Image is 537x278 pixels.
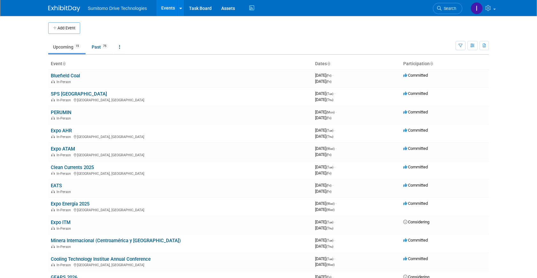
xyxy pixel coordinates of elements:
[315,238,335,243] span: [DATE]
[403,165,428,169] span: Committed
[334,220,335,224] span: -
[326,239,333,242] span: (Tue)
[326,263,335,266] span: (Wed)
[442,6,456,11] span: Search
[326,220,333,224] span: (Tue)
[51,80,55,83] img: In-Person Event
[326,184,331,187] span: (Fri)
[315,256,335,261] span: [DATE]
[315,110,337,114] span: [DATE]
[48,5,80,12] img: ExhibitDay
[62,61,65,66] a: Sort by Event Name
[315,97,333,102] span: [DATE]
[332,73,333,78] span: -
[403,91,428,96] span: Committed
[403,183,428,188] span: Committed
[51,227,55,230] img: In-Person Event
[315,152,331,157] span: [DATE]
[332,183,333,188] span: -
[57,208,73,212] span: In-Person
[51,73,80,79] a: Bluefield Coal
[48,22,80,34] button: Add Event
[471,2,483,14] img: Iram Rincón
[57,80,73,84] span: In-Person
[433,3,462,14] a: Search
[315,165,335,169] span: [DATE]
[48,58,313,69] th: Event
[326,172,331,175] span: (Fri)
[88,6,147,11] span: Sumitomo Drive Technologies
[51,256,151,262] a: Cooling Technology Institue Annual Conference
[57,98,73,102] span: In-Person
[334,256,335,261] span: -
[326,147,335,151] span: (Wed)
[403,220,429,224] span: Considering
[326,135,333,138] span: (Thu)
[403,146,428,151] span: Committed
[51,201,89,207] a: Expo Energía 2025
[315,115,331,120] span: [DATE]
[326,190,331,193] span: (Fri)
[315,244,333,249] span: [DATE]
[51,116,55,120] img: In-Person Event
[51,263,55,266] img: In-Person Event
[315,183,333,188] span: [DATE]
[51,183,62,189] a: EATS
[326,208,335,212] span: (Wed)
[326,166,333,169] span: (Tue)
[51,238,181,243] a: Minera Internacional (Centroamérica y [GEOGRAPHIC_DATA])
[326,80,331,83] span: (Fri)
[101,44,108,49] span: 75
[87,41,113,53] a: Past75
[403,128,428,133] span: Committed
[48,41,86,53] a: Upcoming15
[51,245,55,248] img: In-Person Event
[326,111,335,114] span: (Mon)
[51,97,310,102] div: [GEOGRAPHIC_DATA], [GEOGRAPHIC_DATA]
[51,146,75,152] a: Expo ATAM
[51,110,72,115] a: PERUMIN
[74,44,81,49] span: 15
[403,238,428,243] span: Committed
[51,220,71,225] a: Expo ITM
[315,146,337,151] span: [DATE]
[403,110,428,114] span: Committed
[430,61,433,66] a: Sort by Participation Type
[51,91,107,97] a: SPS [GEOGRAPHIC_DATA]
[315,220,335,224] span: [DATE]
[313,58,401,69] th: Dates
[315,79,331,84] span: [DATE]
[334,238,335,243] span: -
[51,134,310,139] div: [GEOGRAPHIC_DATA], [GEOGRAPHIC_DATA]
[326,153,331,157] span: (Fri)
[403,73,428,78] span: Committed
[51,172,55,175] img: In-Person Event
[315,226,333,230] span: [DATE]
[51,207,310,212] div: [GEOGRAPHIC_DATA], [GEOGRAPHIC_DATA]
[326,92,333,96] span: (Tue)
[326,98,333,102] span: (Thu)
[51,98,55,101] img: In-Person Event
[51,152,310,157] div: [GEOGRAPHIC_DATA], [GEOGRAPHIC_DATA]
[51,128,72,134] a: Expo AHR
[315,201,337,206] span: [DATE]
[51,190,55,193] img: In-Person Event
[334,128,335,133] span: -
[326,116,331,120] span: (Fri)
[315,134,333,139] span: [DATE]
[57,153,73,157] span: In-Person
[315,128,335,133] span: [DATE]
[401,58,489,69] th: Participation
[403,201,428,206] span: Committed
[57,245,73,249] span: In-Person
[326,74,331,77] span: (Fri)
[57,190,73,194] span: In-Person
[51,208,55,211] img: In-Person Event
[334,91,335,96] span: -
[315,189,331,194] span: [DATE]
[327,61,330,66] a: Sort by Start Date
[326,227,333,230] span: (Thu)
[403,256,428,261] span: Committed
[57,263,73,267] span: In-Person
[336,146,337,151] span: -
